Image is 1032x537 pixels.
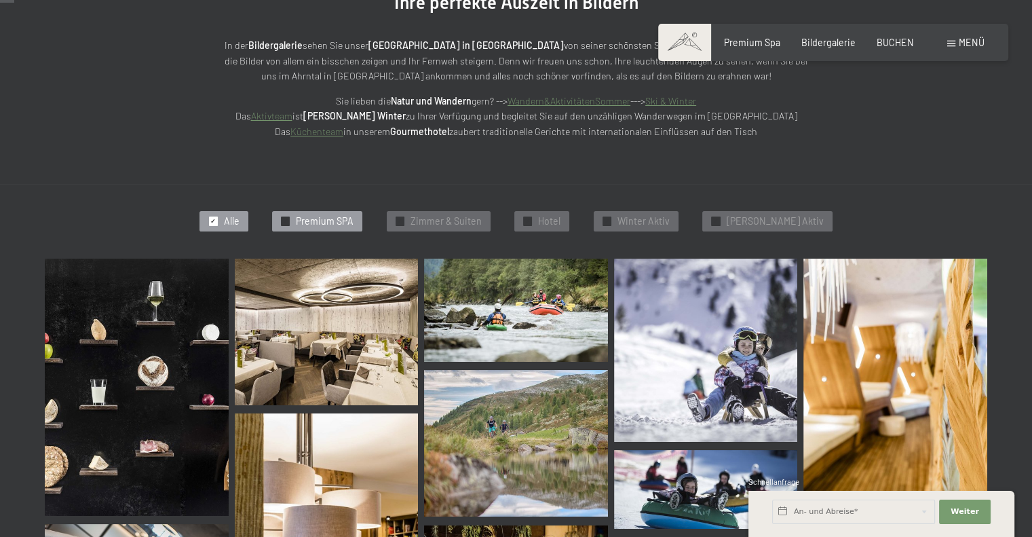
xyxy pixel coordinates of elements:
img: Bildergalerie [803,259,987,504]
a: BUCHEN [877,37,914,48]
p: In der sehen Sie unser von seiner schönsten Seite. Mit Bedacht ausgewählt, sollen die Bilder von ... [218,38,815,84]
span: Hotel [538,215,560,228]
img: Bildergalerie [424,370,608,517]
a: Bildergalerie [801,37,856,48]
span: Winter Aktiv [617,215,670,228]
span: ✓ [283,217,288,225]
span: Premium SPA [296,215,353,228]
p: Sie lieben die gern? --> ---> Das ist zu Ihrer Verfügung und begleitet Sie auf den unzähligen Wan... [218,94,815,140]
img: Rafting - Kajak - Canyoning - Ahrntal Südtirol im Wellnesshotel [424,259,608,362]
img: Bildergalerie [235,259,419,405]
strong: [PERSON_NAME] Winter [303,110,406,122]
span: ✓ [397,217,402,225]
span: ✓ [604,217,609,225]
span: Zimmer & Suiten [410,215,482,228]
strong: Gourmethotel [390,126,449,137]
img: Bildergalerie [614,259,798,443]
span: ✓ [210,217,216,225]
img: Bildergalerie [614,450,798,529]
a: Premium Spa [724,37,780,48]
span: [PERSON_NAME] Aktiv [726,215,823,228]
a: Aktivteam [251,110,292,122]
span: Weiter [951,506,979,517]
strong: Natur und Wandern [391,95,472,107]
strong: Bildergalerie [248,39,303,51]
span: Menü [959,37,985,48]
strong: [GEOGRAPHIC_DATA] in [GEOGRAPHIC_DATA] [368,39,564,51]
span: Alle [224,215,240,228]
span: Schnellanfrage [748,477,799,486]
a: Küchenteam [290,126,343,137]
img: Bildergalerie [45,259,229,516]
a: Bildergalerie [424,259,608,362]
span: ✓ [525,217,531,225]
a: Wandern&AktivitätenSommer [508,95,630,107]
button: Weiter [939,500,991,524]
span: ✓ [713,217,719,225]
a: Ski & Winter [645,95,696,107]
